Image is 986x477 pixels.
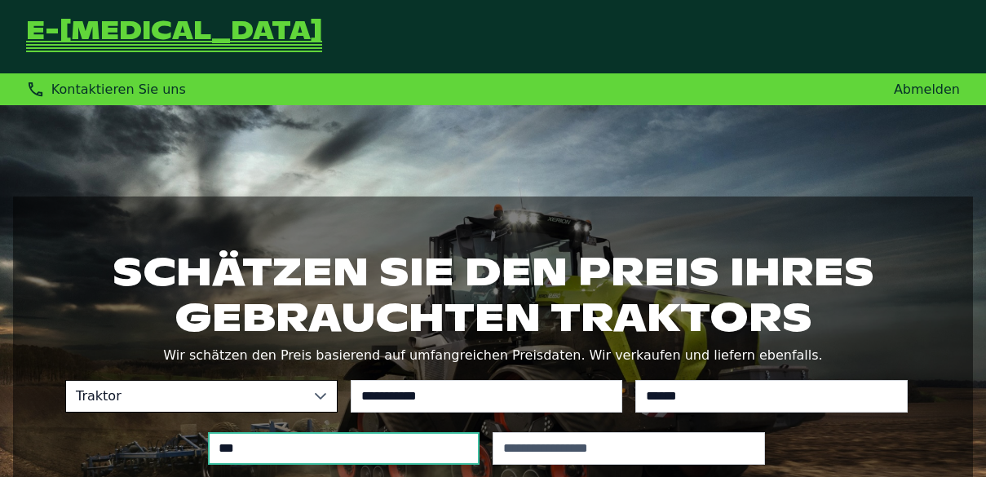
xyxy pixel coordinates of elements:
[65,344,921,367] p: Wir schätzen den Preis basierend auf umfangreichen Preisdaten. Wir verkaufen und liefern ebenfalls.
[894,82,960,97] a: Abmelden
[26,80,186,99] div: Kontaktieren Sie uns
[66,381,304,412] span: Traktor
[51,82,186,97] span: Kontaktieren Sie uns
[65,249,921,340] h1: Schätzen Sie den Preis Ihres gebrauchten Traktors
[26,20,322,54] a: Zurück zur Startseite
